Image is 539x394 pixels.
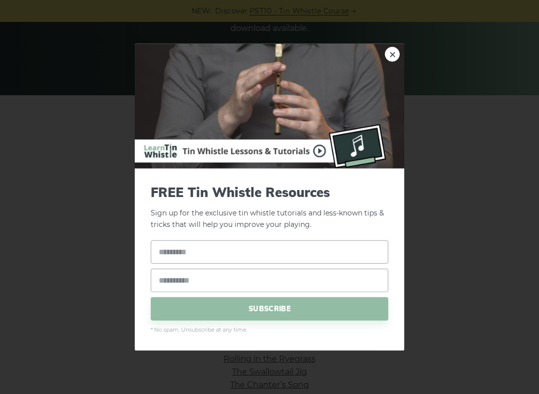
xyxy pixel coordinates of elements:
[151,297,388,320] span: SUBSCRIBE
[385,47,400,62] a: ×
[135,44,404,169] img: Tin Whistle Buying Guide Preview
[151,185,388,200] span: FREE Tin Whistle Resources
[151,185,388,230] p: Sign up for the exclusive tin whistle tutorials and less-known tips & tricks that will help you i...
[151,325,388,334] span: * No spam. Unsubscribe at any time.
